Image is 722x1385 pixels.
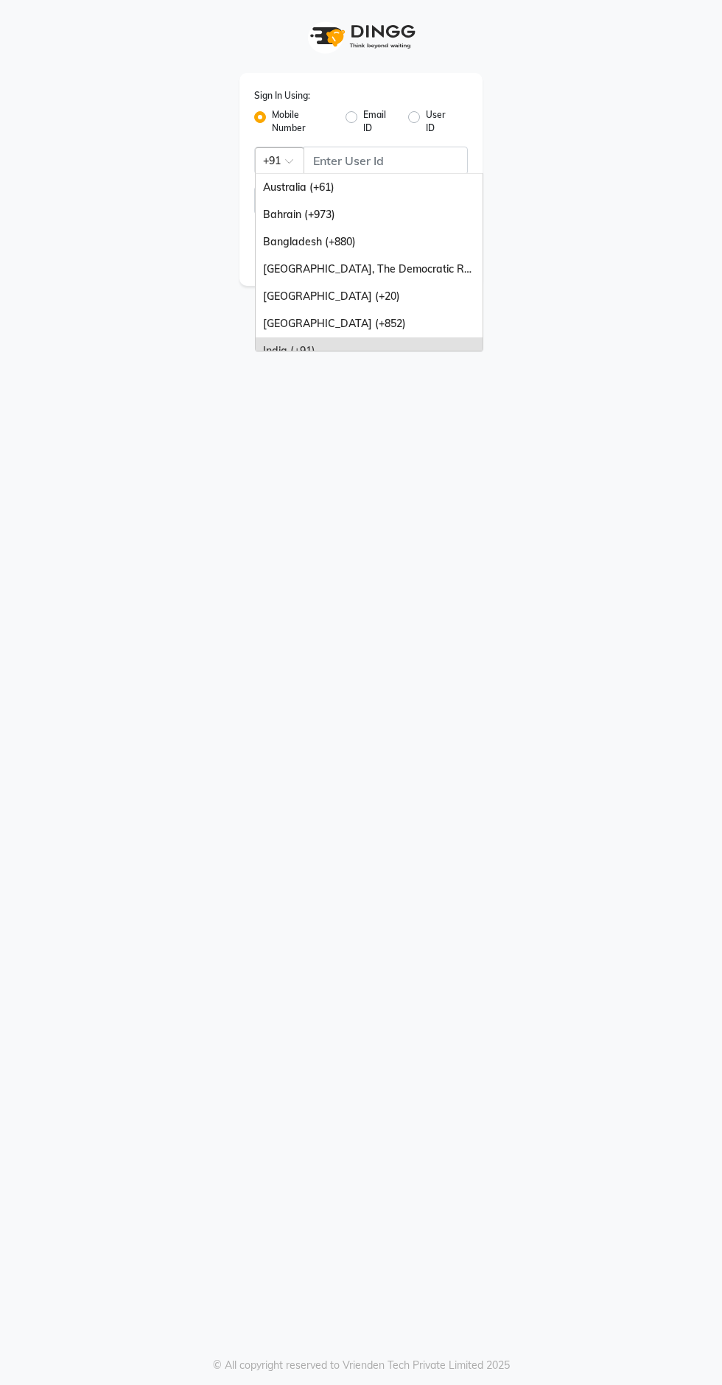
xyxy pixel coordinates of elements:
div: [GEOGRAPHIC_DATA], The Democratic Republic Of The (+243) [256,256,483,283]
div: [GEOGRAPHIC_DATA] (+852) [256,310,483,337]
input: Username [254,186,435,214]
div: Australia (+61) [256,174,483,201]
input: Username [304,147,468,175]
div: Bangladesh (+880) [256,228,483,256]
div: India (+91) [256,337,483,365]
label: User ID [426,108,456,135]
label: Email ID [363,108,396,135]
label: Sign In Using: [254,89,310,102]
ng-dropdown-panel: Options list [255,173,483,351]
div: [GEOGRAPHIC_DATA] (+20) [256,283,483,310]
div: Bahrain (+973) [256,201,483,228]
img: logo1.svg [302,15,420,58]
label: Mobile Number [272,108,334,135]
